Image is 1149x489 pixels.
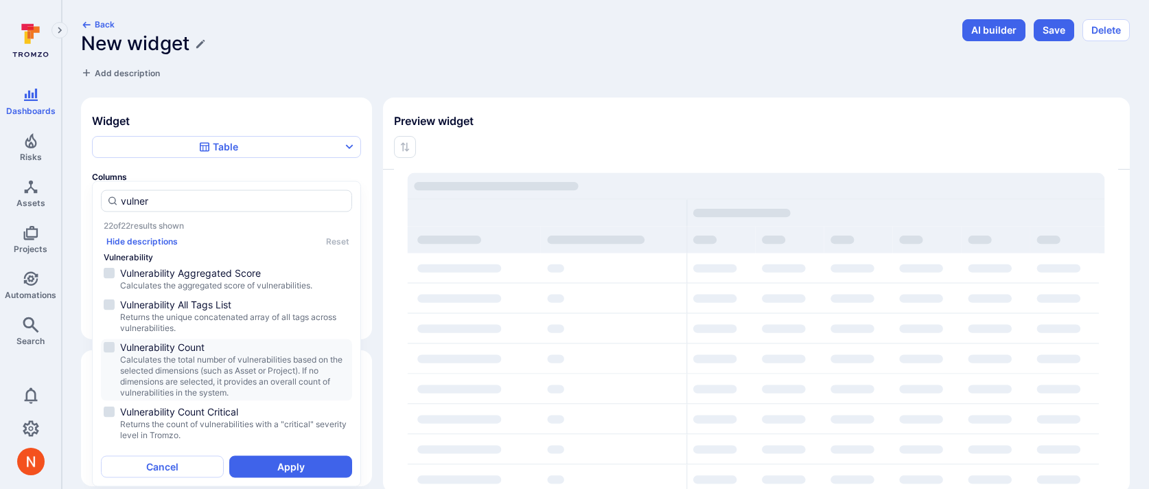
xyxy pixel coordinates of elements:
[95,68,160,78] span: Add description
[101,455,224,477] button: Cancel
[51,22,68,38] button: Expand navigation menu
[16,198,45,208] span: Assets
[120,280,349,291] span: Calculates the aggregated score of vulnerabilities.
[92,136,361,158] button: Table
[121,194,346,208] input: Search measure
[14,244,47,254] span: Projects
[5,290,56,300] span: Automations
[120,266,349,280] span: Vulnerability Aggregated Score
[1034,19,1074,41] button: Save
[81,32,189,55] h1: New widget
[195,38,206,49] button: Edit title
[383,169,1130,479] div: Widget preview
[120,354,349,398] span: Calculates the total number of vulnerabilities based on the selected dimensions (such as Asset or...
[199,140,238,154] div: Table
[55,25,65,36] i: Expand navigation menu
[101,190,352,478] div: autocomplete options
[101,252,352,262] div: Vulnerability
[120,341,349,354] span: Vulnerability Count
[120,419,349,441] span: Returns the count of vulnerabilities with a "critical" severity level in Tromzo.
[104,236,181,247] button: Hide descriptions
[120,312,349,334] span: Returns the unique concatenated array of all tags across vulnerabilities.
[17,448,45,475] img: ACg8ocIprwjrgDQnDsNSk9Ghn5p5-B8DpAKWoJ5Gi9syOE4K59tr4Q=s96-c
[6,106,56,116] span: Dashboards
[962,19,1025,41] button: AI builder
[383,114,1130,128] span: Preview widget
[81,19,115,30] button: Back
[92,172,361,182] span: Columns
[120,298,349,312] span: Vulnerability All Tags List
[20,152,42,162] span: Risks
[229,455,352,477] button: Apply
[120,405,349,419] span: Vulnerability Count Critical
[1082,19,1130,41] button: Delete
[17,448,45,475] div: Neeren Patki
[326,236,349,247] button: Reset
[92,114,361,128] span: Widget
[104,220,184,231] p: 22 of 22 results shown
[81,66,160,80] button: Add description
[16,336,45,346] span: Search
